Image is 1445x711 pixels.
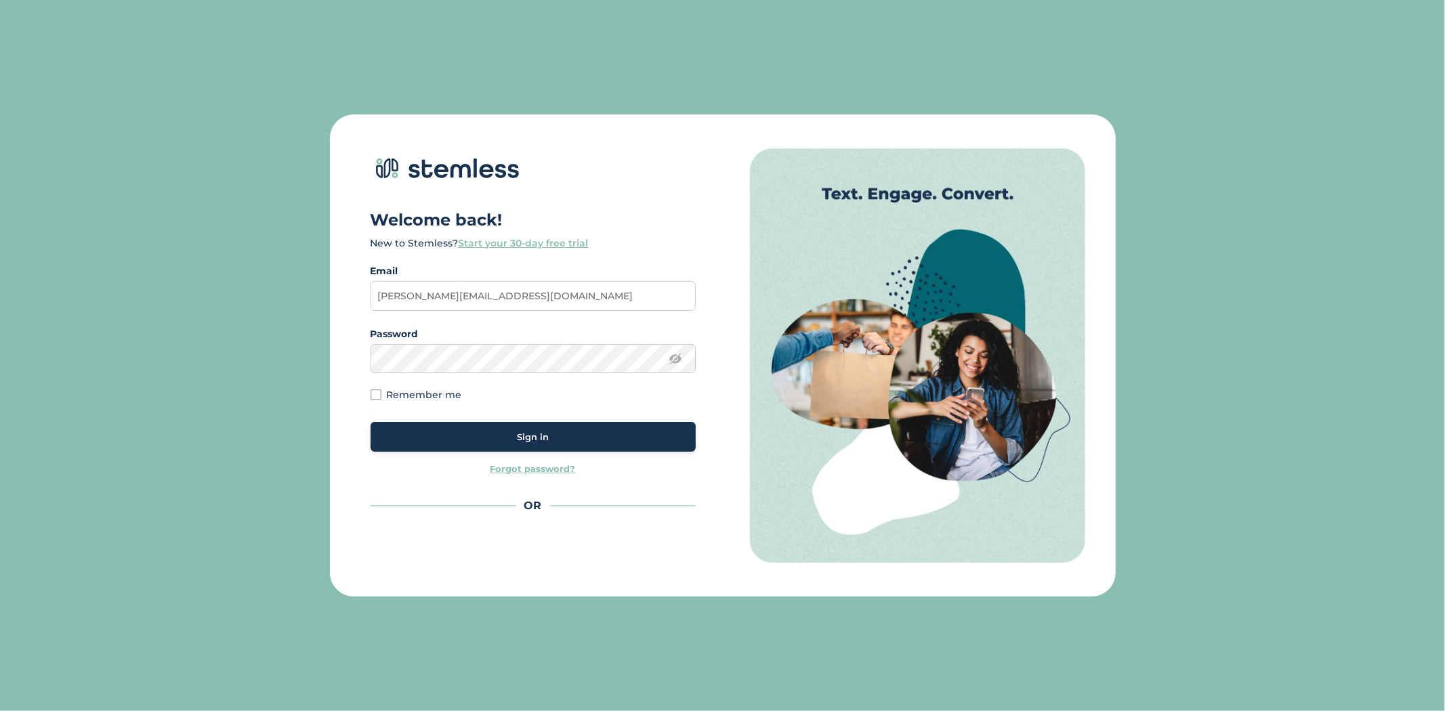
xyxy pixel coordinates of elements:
[371,422,696,452] button: Sign in
[459,237,589,249] a: Start your 30-day free trial
[490,462,576,476] a: Forgot password?
[396,534,681,564] iframe: Sign in with Google Button
[371,327,696,341] label: Password
[371,209,696,231] h1: Welcome back!
[371,498,696,514] div: OR
[750,148,1085,563] img: Auth image
[517,431,549,444] span: Sign in
[371,281,696,311] input: Enter your email
[371,148,520,189] img: logo-dark-0685b13c.svg
[1377,646,1445,711] iframe: Chat Widget
[371,237,589,249] label: New to Stemless?
[669,352,682,366] img: icon-eye-line-7bc03c5c.svg
[371,264,696,278] label: Email
[387,390,462,400] label: Remember me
